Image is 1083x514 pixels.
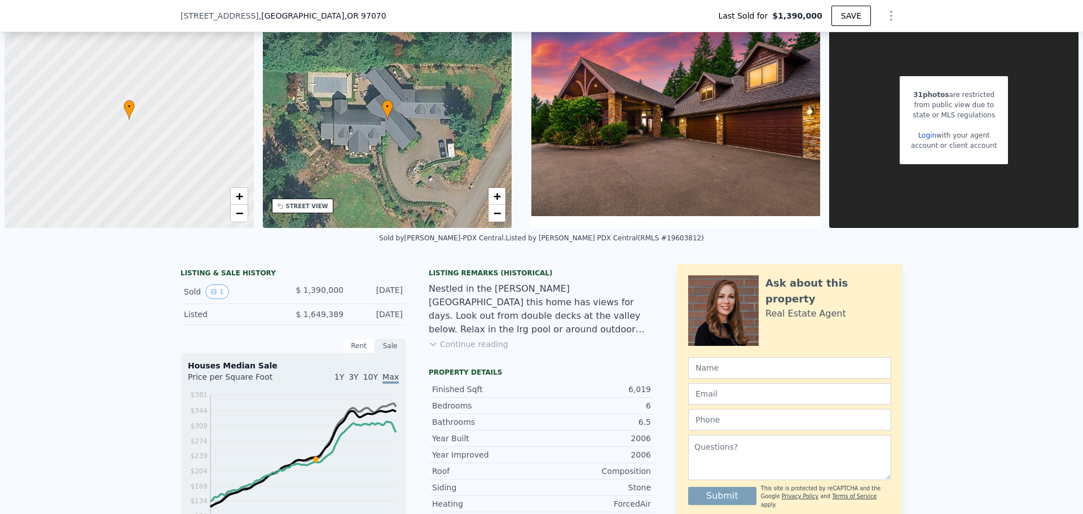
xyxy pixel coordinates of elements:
div: from public view due to [911,100,997,110]
tspan: $204 [190,467,208,475]
div: Nestled in the [PERSON_NAME][GEOGRAPHIC_DATA] this home has views for days. Look out from double ... [429,282,654,336]
a: Zoom out [488,205,505,222]
span: 1Y [334,372,344,381]
a: Zoom in [488,188,505,205]
div: Siding [432,482,541,493]
a: Login [918,131,936,139]
span: , [GEOGRAPHIC_DATA] [259,10,386,21]
input: Name [688,357,891,379]
img: Sale: 96500459 Parcel: 73306555 [531,11,820,228]
tspan: $239 [190,452,208,460]
button: Submit [688,487,756,505]
span: 3Y [349,372,358,381]
span: 31 photos [913,91,949,99]
div: Ask about this property [765,275,891,307]
span: • [382,102,393,112]
tspan: $381 [190,391,208,399]
button: Show Options [880,5,902,27]
tspan: $344 [190,407,208,415]
span: + [235,189,243,203]
input: Phone [688,409,891,430]
div: 2006 [541,449,651,460]
div: Stone [541,482,651,493]
div: LISTING & SALE HISTORY [180,269,406,280]
div: Sale [375,339,406,353]
span: $1,390,000 [772,10,822,21]
div: Listed by [PERSON_NAME] PDX Central (RMLS #19603812) [506,234,704,242]
div: [DATE] [353,284,403,299]
a: Zoom in [231,188,248,205]
div: 6,019 [541,384,651,395]
div: Houses Median Sale [188,360,399,371]
a: Zoom out [231,205,248,222]
div: Sold by [PERSON_NAME]-PDX Central . [379,234,506,242]
div: 2006 [541,433,651,444]
button: Continue reading [429,339,508,350]
div: [DATE] [353,309,403,320]
tspan: $169 [190,482,208,490]
div: Listed [184,309,284,320]
div: • [382,100,393,120]
div: account or client account [911,140,997,151]
span: with your agent [936,131,990,139]
div: • [124,100,135,120]
a: Terms of Service [832,493,877,499]
span: , OR 97070 [344,11,386,20]
div: 6.5 [541,416,651,428]
div: Bathrooms [432,416,541,428]
span: $ 1,649,389 [296,310,344,319]
tspan: $274 [190,437,208,445]
tspan: $309 [190,422,208,430]
span: $ 1,390,000 [296,285,344,295]
div: Sold [184,284,284,299]
span: [STREET_ADDRESS] [180,10,259,21]
div: Rent [343,339,375,353]
input: Email [688,383,891,405]
div: state or MLS regulations [911,110,997,120]
tspan: $134 [190,497,208,505]
div: Listing Remarks (Historical) [429,269,654,278]
button: SAVE [831,6,871,26]
a: Privacy Policy [782,493,818,499]
div: Price per Square Foot [188,371,293,389]
div: Real Estate Agent [765,307,846,320]
span: • [124,102,135,112]
div: Bedrooms [432,400,541,411]
div: Property details [429,368,654,377]
div: Roof [432,465,541,477]
span: 10Y [363,372,378,381]
div: STREET VIEW [286,202,328,210]
div: ForcedAir [541,498,651,509]
div: Year Improved [432,449,541,460]
button: View historical data [205,284,229,299]
span: − [235,206,243,220]
div: 6 [541,400,651,411]
div: Heating [432,498,541,509]
div: are restricted [911,90,997,100]
span: Last Sold for [719,10,773,21]
div: Finished Sqft [432,384,541,395]
span: + [494,189,501,203]
span: Max [382,372,399,384]
span: − [494,206,501,220]
div: Year Built [432,433,541,444]
div: Composition [541,465,651,477]
div: This site is protected by reCAPTCHA and the Google and apply. [761,485,891,509]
